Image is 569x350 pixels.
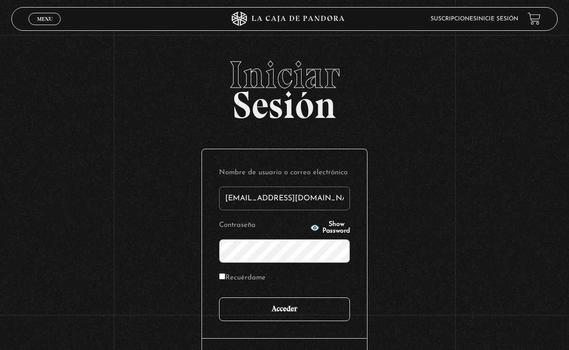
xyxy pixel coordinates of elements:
[11,56,558,94] span: Iniciar
[219,273,225,279] input: Recuérdame
[477,16,518,22] a: Inicie sesión
[219,166,350,179] label: Nombre de usuario o correo electrónico
[219,297,350,321] input: Acceder
[219,271,266,284] label: Recuérdame
[322,221,350,234] span: Show Password
[431,16,477,22] a: Suscripciones
[37,16,53,22] span: Menu
[528,12,541,25] a: View your shopping cart
[310,221,350,234] button: Show Password
[11,56,558,117] h2: Sesión
[34,24,56,31] span: Cerrar
[219,219,307,232] label: Contraseña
